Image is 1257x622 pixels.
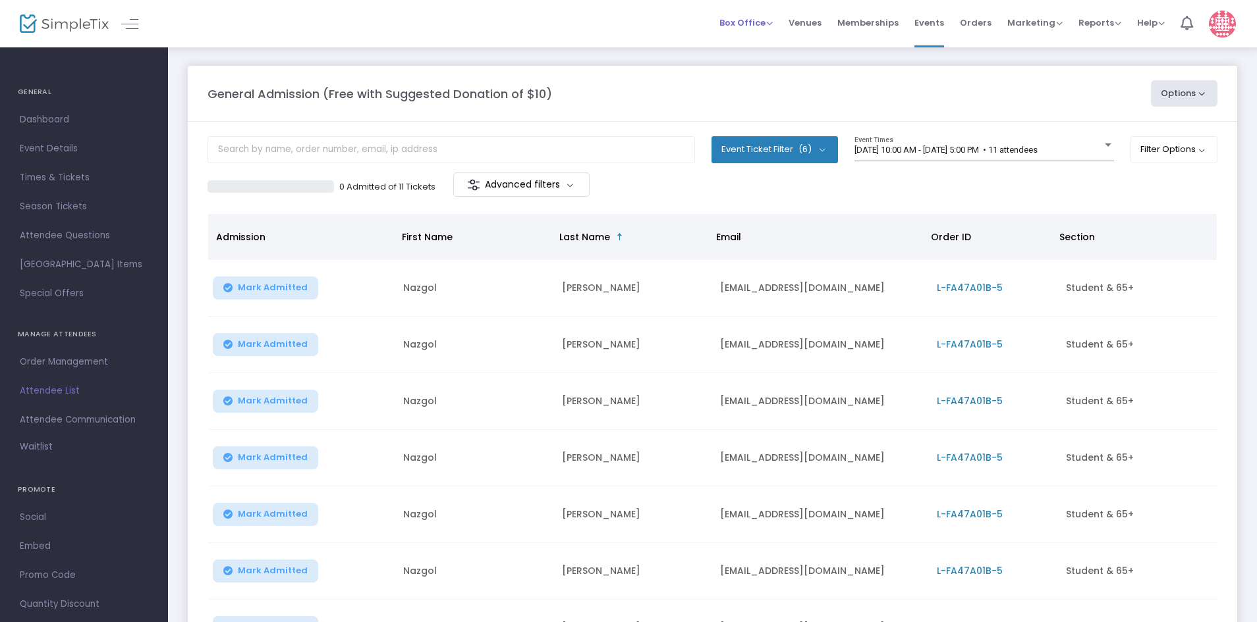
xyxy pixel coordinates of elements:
h4: GENERAL [18,79,150,105]
span: Attendee Communication [20,411,148,428]
span: Promo Code [20,567,148,584]
span: Help [1137,16,1165,29]
td: Nazgol [395,486,554,543]
td: Nazgol [395,260,554,317]
span: Social [20,509,148,526]
input: Search by name, order number, email, ip address [208,136,695,163]
span: [GEOGRAPHIC_DATA] Items [20,256,148,273]
span: Season Tickets [20,198,148,215]
button: Mark Admitted [213,333,318,356]
button: Mark Admitted [213,446,318,469]
h4: MANAGE ATTENDEES [18,321,150,348]
span: Last Name [559,230,610,244]
span: Reports [1078,16,1121,29]
button: Filter Options [1131,136,1218,163]
td: Nazgol [395,430,554,486]
td: Nazgol [395,317,554,373]
p: 0 Admitted of 11 Tickets [339,180,435,194]
span: Order ID [931,230,971,244]
span: Mark Admitted [238,509,308,519]
button: Mark Admitted [213,390,318,413]
span: Waitlist [20,440,53,454]
span: Mark Admitted [238,282,308,293]
span: Memberships [837,6,899,39]
span: Email [716,230,741,244]
td: [PERSON_NAME] [554,373,713,430]
span: Mark Admitted [238,565,308,576]
span: L-FA47A01B-5 [937,564,1003,577]
span: Box Office [719,16,773,29]
span: Orders [960,6,992,39]
span: Mark Admitted [238,452,308,463]
span: Venues [789,6,822,39]
button: Mark Admitted [213,503,318,526]
td: Student & 65+ [1058,486,1217,543]
span: First Name [402,230,453,244]
span: L-FA47A01B-5 [937,507,1003,521]
td: [EMAIL_ADDRESS][DOMAIN_NAME] [712,260,928,317]
m-button: Advanced filters [453,172,590,197]
span: L-FA47A01B-5 [937,451,1003,464]
td: [EMAIL_ADDRESS][DOMAIN_NAME] [712,373,928,430]
button: Options [1151,80,1218,107]
span: L-FA47A01B-5 [937,338,1003,351]
td: Student & 65+ [1058,317,1217,373]
span: Sortable [615,232,625,242]
td: [EMAIL_ADDRESS][DOMAIN_NAME] [712,543,928,600]
td: Nazgol [395,373,554,430]
span: [DATE] 10:00 AM - [DATE] 5:00 PM • 11 attendees [854,145,1038,155]
td: [PERSON_NAME] [554,317,713,373]
span: Events [914,6,944,39]
span: Embed [20,538,148,555]
span: L-FA47A01B-5 [937,394,1003,407]
span: Attendee Questions [20,227,148,244]
td: [PERSON_NAME] [554,260,713,317]
span: Order Management [20,353,148,371]
td: [EMAIL_ADDRESS][DOMAIN_NAME] [712,317,928,373]
span: Times & Tickets [20,169,148,186]
td: Nazgol [395,543,554,600]
td: [EMAIL_ADDRESS][DOMAIN_NAME] [712,486,928,543]
span: Special Offers [20,285,148,302]
td: Student & 65+ [1058,430,1217,486]
button: Event Ticket Filter(6) [712,136,838,163]
td: Student & 65+ [1058,373,1217,430]
span: Section [1059,230,1095,244]
button: Mark Admitted [213,276,318,299]
span: Mark Admitted [238,339,308,350]
span: Mark Admitted [238,396,308,406]
td: [PERSON_NAME] [554,430,713,486]
span: Attendee List [20,382,148,400]
img: filter [467,178,480,192]
h4: PROMOTE [18,477,150,503]
td: Student & 65+ [1058,260,1217,317]
m-panel-title: General Admission (Free with Suggested Donation of $10) [208,85,552,103]
button: Mark Admitted [213,559,318,583]
td: [PERSON_NAME] [554,543,713,600]
span: L-FA47A01B-5 [937,281,1003,294]
td: [PERSON_NAME] [554,486,713,543]
span: (6) [798,144,812,155]
span: Quantity Discount [20,596,148,613]
span: Event Details [20,140,148,157]
td: Student & 65+ [1058,543,1217,600]
span: Dashboard [20,111,148,128]
span: Marketing [1007,16,1063,29]
td: [EMAIL_ADDRESS][DOMAIN_NAME] [712,430,928,486]
span: Admission [216,230,265,244]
